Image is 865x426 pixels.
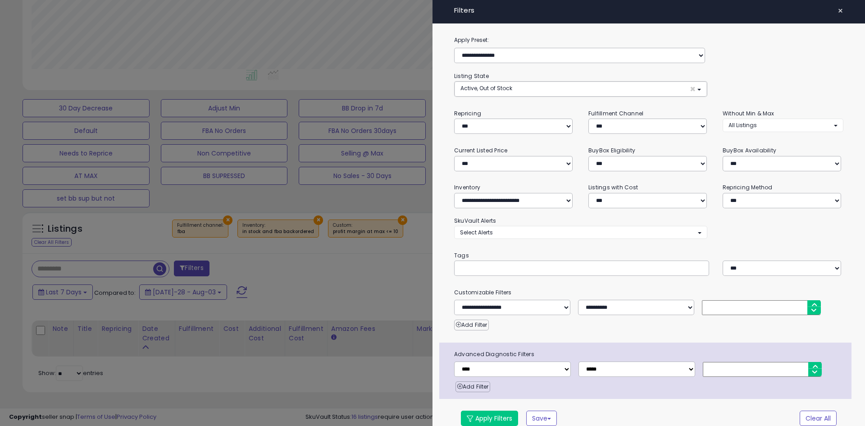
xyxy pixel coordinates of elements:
span: × [838,5,843,17]
small: Current Listed Price [454,147,507,154]
span: × [690,84,696,94]
button: Active, Out of Stock × [455,82,707,96]
label: Apply Preset: [447,35,850,45]
small: Listings with Cost [588,183,638,191]
button: Add Filter [455,381,490,392]
span: Advanced Diagnostic Filters [447,349,851,359]
button: All Listings [723,119,843,132]
span: Active, Out of Stock [460,84,512,92]
small: BuyBox Availability [723,147,776,154]
button: × [834,5,847,17]
small: Listing State [454,72,489,80]
small: BuyBox Eligibility [588,147,635,154]
small: Repricing Method [723,183,773,191]
small: Repricing [454,110,481,117]
button: Save [526,411,557,426]
small: Customizable Filters [447,288,850,298]
small: Fulfillment Channel [588,110,643,117]
span: All Listings [728,121,757,129]
h4: Filters [454,7,843,14]
small: SkuVault Alerts [454,217,496,224]
button: Apply Filters [461,411,518,426]
small: Inventory [454,183,480,191]
button: Clear All [800,411,837,426]
small: Without Min & Max [723,110,774,117]
button: Select Alerts [454,226,707,239]
button: Add Filter [454,320,489,330]
span: Select Alerts [460,229,493,236]
small: Tags [447,251,850,261]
